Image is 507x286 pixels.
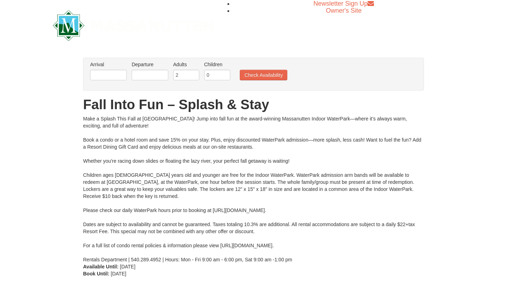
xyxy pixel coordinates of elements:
img: Massanutten Resort Logo [53,10,214,41]
span: [DATE] [111,271,126,276]
h1: Fall Into Fun – Splash & Stay [83,98,424,112]
a: Owner's Site [326,7,362,14]
label: Children [204,61,230,68]
button: Check Availability [240,70,287,80]
strong: Book Until: [83,271,109,276]
strong: Available Until: [83,264,119,269]
a: Massanutten Resort [53,16,214,33]
label: Adults [173,61,199,68]
label: Arrival [90,61,127,68]
div: Make a Splash This Fall at [GEOGRAPHIC_DATA]! Jump into fall fun at the award-winning Massanutten... [83,115,424,263]
span: [DATE] [120,264,136,269]
label: Departure [132,61,168,68]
